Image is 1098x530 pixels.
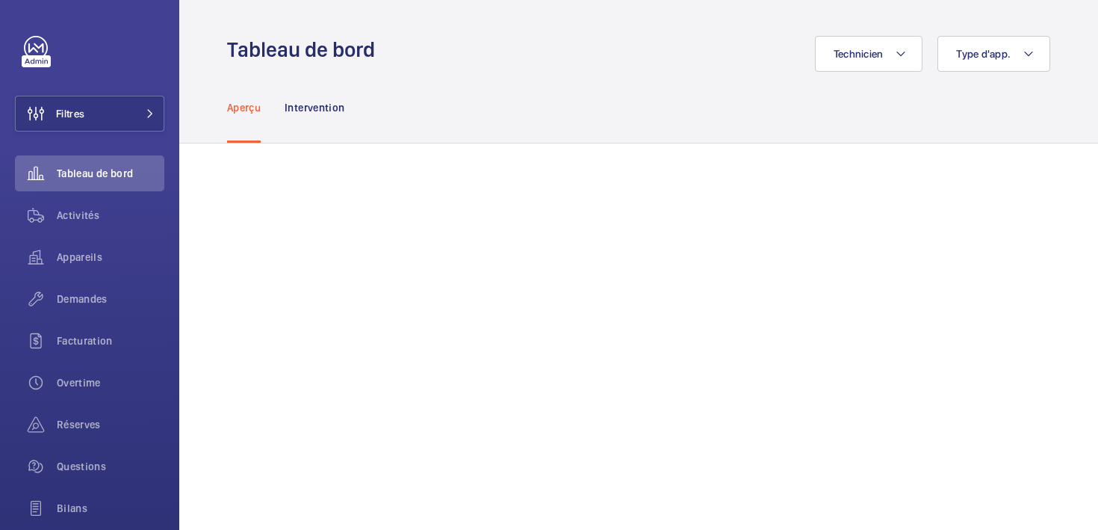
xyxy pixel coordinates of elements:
span: Filtres [56,106,84,121]
button: Filtres [15,96,164,132]
p: Aperçu [227,100,261,115]
span: Technicien [834,48,884,60]
span: Questions [57,459,164,474]
h1: Tableau de bord [227,36,384,64]
button: Type d'app. [937,36,1050,72]
span: Overtime [57,375,164,390]
span: Facturation [57,333,164,348]
p: Intervention [285,100,344,115]
button: Technicien [815,36,923,72]
span: Demandes [57,292,164,306]
span: Bilans [57,501,164,516]
span: Activités [57,208,164,223]
span: Appareils [57,250,164,265]
span: Type d'app. [956,48,1011,60]
span: Réserves [57,417,164,432]
span: Tableau de bord [57,166,164,181]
